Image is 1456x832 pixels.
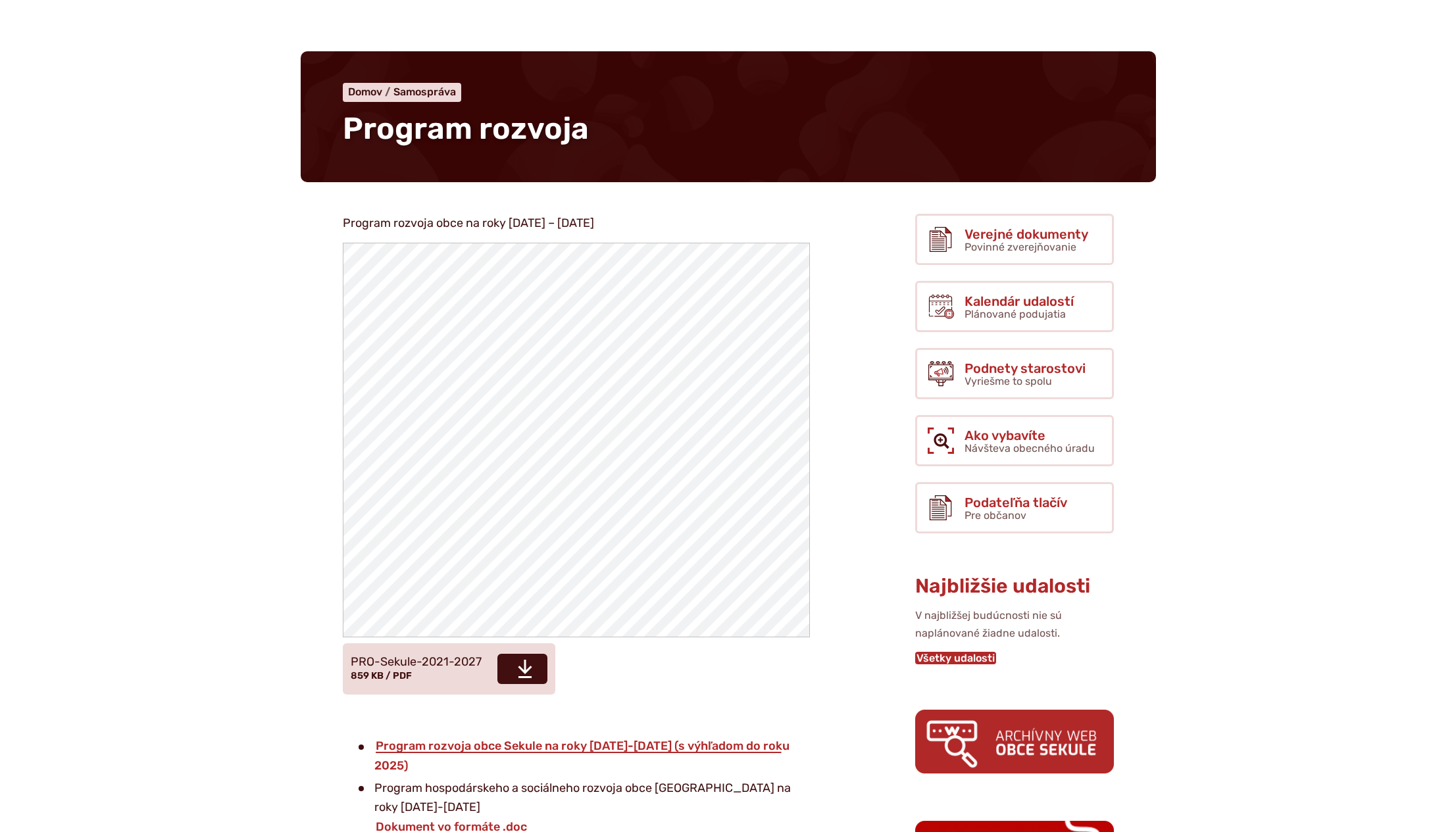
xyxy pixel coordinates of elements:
[965,361,1086,376] span: Podnety starostovi
[915,348,1114,399] a: Podnety starostovi Vyriešme to spolu
[915,652,996,664] a: Všetky udalosti
[965,442,1095,454] span: Návšteva obecného úradu
[343,643,555,695] a: PRO-Sekule-2021-2027859 KB / PDF
[393,86,456,98] a: Samospráva
[965,241,1076,253] span: Povinné zverejňovanie
[965,308,1066,320] span: Plánované podujatia
[915,607,1114,642] p: V najbližšej budúcnosti nie sú naplánované žiadne udalosti.
[965,428,1095,443] span: Ako vybavíte
[965,375,1052,387] span: Vyriešme to spolu
[915,575,1114,597] h3: Najbližšie udalosti
[965,294,1074,308] span: Kalendár udalostí
[351,670,412,681] span: 859 KB / PDF
[965,495,1067,510] span: Podateľňa tlačív
[343,110,589,147] span: Program rozvoja
[915,415,1114,466] a: Ako vybavíte Návšteva obecného úradu
[915,214,1114,265] a: Verejné dokumenty Povinné zverejňovanie
[374,739,790,773] a: Program rozvoja obce Sekule na roky [DATE]-[DATE] (s výhľadom do roku 2025)
[351,656,482,669] span: PRO-Sekule-2021-2027
[348,86,382,98] span: Domov
[915,710,1114,773] img: archiv.png
[348,86,393,98] a: Domov
[915,281,1114,332] a: Kalendár udalostí Plánované podujatia
[965,227,1088,241] span: Verejné dokumenty
[915,482,1114,533] a: Podateľňa tlačív Pre občanov
[965,509,1026,522] span: Pre občanov
[343,214,810,233] p: Program rozvoja obce na roky [DATE] – [DATE]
